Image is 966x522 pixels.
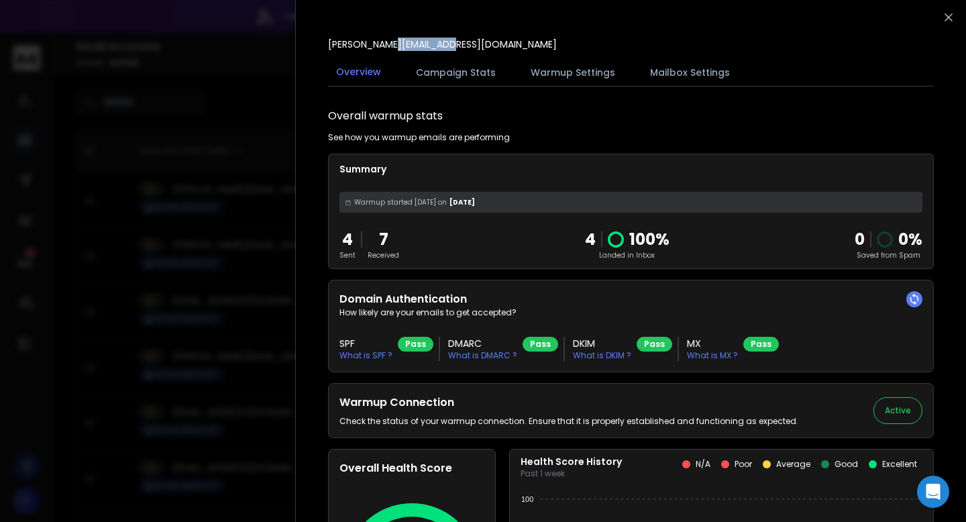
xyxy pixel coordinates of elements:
[328,132,510,143] p: See how you warmup emails are performing
[328,57,389,88] button: Overview
[743,337,779,352] div: Pass
[882,459,917,470] p: Excellent
[339,350,392,361] p: What is SPF ?
[696,459,710,470] p: N/A
[408,58,504,87] button: Campaign Stats
[368,229,399,250] p: 7
[523,58,623,87] button: Warmup Settings
[687,350,738,361] p: What is MX ?
[398,337,433,352] div: Pass
[523,337,558,352] div: Pass
[637,337,672,352] div: Pass
[873,397,922,424] button: Active
[855,228,865,250] strong: 0
[368,250,399,260] p: Received
[448,350,517,361] p: What is DMARC ?
[339,162,922,176] p: Summary
[917,476,949,508] div: Open Intercom Messenger
[776,459,810,470] p: Average
[339,460,484,476] h2: Overall Health Score
[573,350,631,361] p: What is DKIM ?
[339,395,798,411] h2: Warmup Connection
[354,197,447,207] span: Warmup started [DATE] on
[585,250,669,260] p: Landed in Inbox
[585,229,596,250] p: 4
[339,416,798,427] p: Check the status of your warmup connection. Ensure that it is properly established and functionin...
[521,495,533,503] tspan: 100
[339,307,922,318] p: How likely are your emails to get accepted?
[448,337,517,350] h3: DMARC
[687,337,738,350] h3: MX
[328,38,557,51] p: [PERSON_NAME][EMAIL_ADDRESS][DOMAIN_NAME]
[339,337,392,350] h3: SPF
[339,229,356,250] p: 4
[328,108,443,124] h1: Overall warmup stats
[339,192,922,213] div: [DATE]
[898,229,922,250] p: 0 %
[835,459,858,470] p: Good
[521,468,622,479] p: Past 1 week
[339,250,356,260] p: Sent
[339,291,922,307] h2: Domain Authentication
[521,455,622,468] p: Health Score History
[629,229,669,250] p: 100 %
[735,459,752,470] p: Poor
[642,58,738,87] button: Mailbox Settings
[855,250,922,260] p: Saved from Spam
[573,337,631,350] h3: DKIM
